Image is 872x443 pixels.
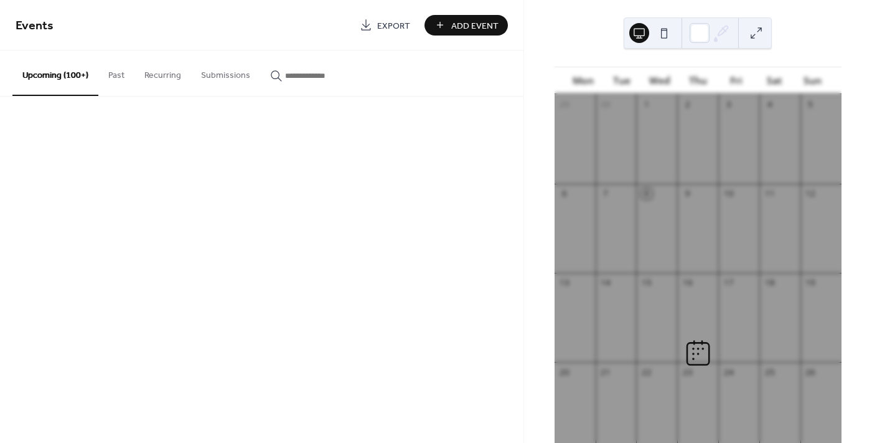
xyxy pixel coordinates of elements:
div: 9 [682,188,693,199]
span: Export [377,19,410,32]
div: 13 [559,277,570,288]
div: Mon [565,67,602,94]
div: 8 [641,188,652,199]
div: 30 [600,99,611,110]
div: Fri [717,67,755,94]
button: Recurring [134,50,191,95]
button: Upcoming (100+) [12,50,98,96]
div: 22 [641,366,652,378]
div: 24 [723,366,734,378]
div: 29 [559,99,570,110]
div: 1 [641,99,652,110]
span: Add Event [451,19,499,32]
button: Past [98,50,134,95]
button: Submissions [191,50,260,95]
div: 14 [600,277,611,288]
div: 7 [600,188,611,199]
div: 21 [600,366,611,378]
button: Add Event [424,15,508,36]
div: 18 [764,277,775,288]
div: Thu [679,67,717,94]
div: 26 [805,366,816,378]
div: 12 [805,188,816,199]
div: 25 [764,366,775,378]
div: 20 [559,366,570,378]
div: 6 [559,188,570,199]
div: 3 [723,99,734,110]
div: 11 [764,188,775,199]
div: 2 [682,99,693,110]
div: 10 [723,188,734,199]
div: 23 [682,366,693,378]
div: Sun [794,67,832,94]
div: Tue [602,67,640,94]
div: Sat [755,67,793,94]
div: Wed [640,67,678,94]
div: 17 [723,277,734,288]
a: Export [350,15,420,36]
div: 19 [805,277,816,288]
div: 15 [641,277,652,288]
span: Events [16,14,54,38]
div: 16 [682,277,693,288]
div: 5 [805,99,816,110]
div: 4 [764,99,775,110]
